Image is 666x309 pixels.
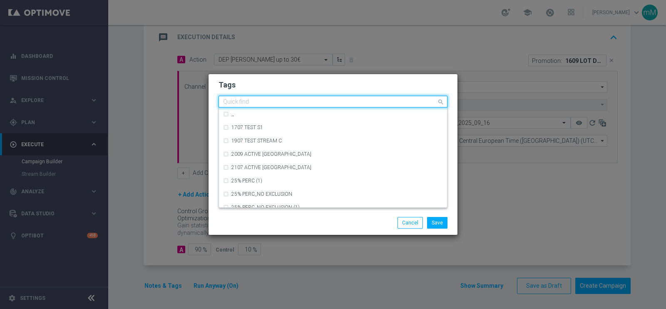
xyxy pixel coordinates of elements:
label: ,, [231,112,234,117]
label: 1707 TEST S1 [231,125,263,130]
label: 25% PERC_NO EXCLUSION [231,192,292,197]
div: ,, [223,107,443,121]
ng-dropdown-panel: Options list [219,107,447,208]
h2: Tags [219,80,447,90]
div: 2107 ACTIVE CASINO MARG NEG [223,161,443,174]
div: 1907 TEST STREAM C [223,134,443,147]
label: 25% PERC_NO EXCLUSION (1) [231,205,300,210]
div: 2009 ACTIVE CASINO MARG NEG [223,147,443,161]
label: 25% PERC (1) [231,178,262,183]
div: 25% PERC (1) [223,174,443,187]
div: 1707 TEST S1 [223,121,443,134]
label: 2107 ACTIVE [GEOGRAPHIC_DATA] [231,165,311,170]
div: 25% PERC_NO EXCLUSION [223,187,443,201]
label: 2009 ACTIVE [GEOGRAPHIC_DATA] [231,152,311,157]
label: 1907 TEST STREAM C [231,138,282,143]
button: Save [427,217,447,229]
div: 25% PERC_NO EXCLUSION (1) [223,201,443,214]
button: Cancel [398,217,423,229]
